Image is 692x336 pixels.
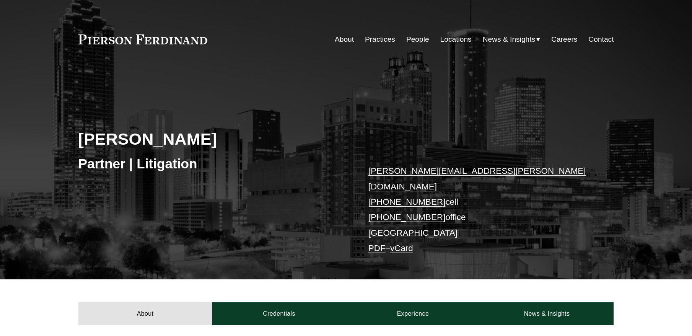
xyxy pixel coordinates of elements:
a: About [78,302,212,325]
a: Credentials [212,302,346,325]
a: folder dropdown [483,32,541,47]
a: Experience [346,302,480,325]
a: Locations [440,32,472,47]
a: [PERSON_NAME][EMAIL_ADDRESS][PERSON_NAME][DOMAIN_NAME] [368,166,586,191]
a: People [406,32,429,47]
a: Careers [551,32,577,47]
a: [PHONE_NUMBER] [368,197,446,207]
a: [PHONE_NUMBER] [368,212,446,222]
a: PDF [368,243,386,253]
h3: Partner | Litigation [78,155,346,172]
p: cell office [GEOGRAPHIC_DATA] – [368,163,591,256]
a: About [335,32,354,47]
a: Contact [588,32,614,47]
a: Practices [365,32,395,47]
a: News & Insights [480,302,614,325]
a: vCard [390,243,413,253]
span: News & Insights [483,33,536,46]
h2: [PERSON_NAME] [78,129,346,149]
